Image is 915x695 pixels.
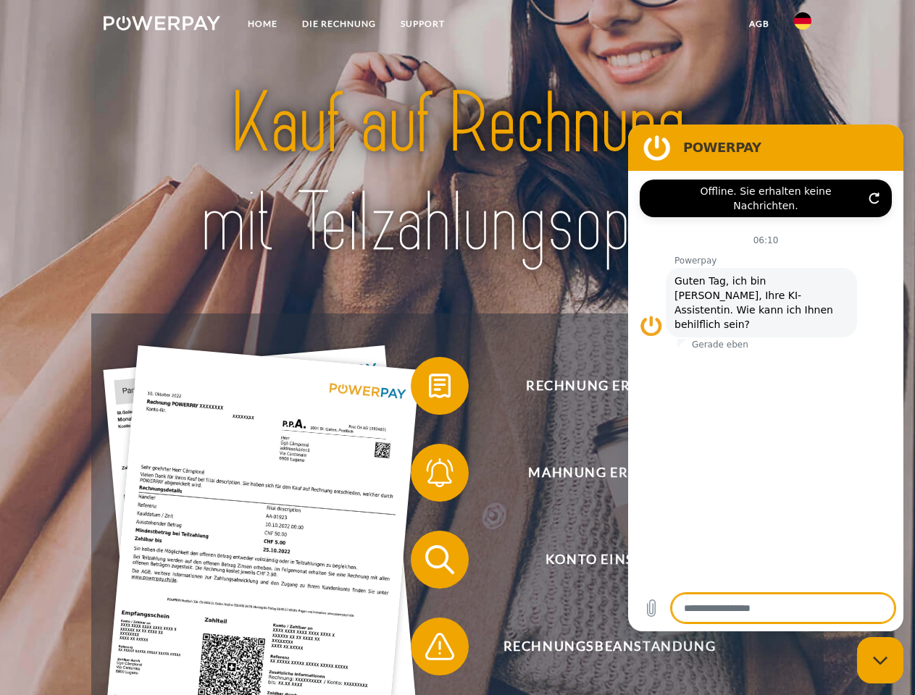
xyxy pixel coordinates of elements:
[432,531,787,589] span: Konto einsehen
[411,618,787,675] button: Rechnungsbeanstandung
[290,11,388,37] a: DIE RECHNUNG
[138,69,777,277] img: title-powerpay_de.svg
[432,444,787,502] span: Mahnung erhalten?
[628,125,903,631] iframe: Messaging-Fenster
[411,531,787,589] button: Konto einsehen
[432,357,787,415] span: Rechnung erhalten?
[422,455,458,491] img: qb_bell.svg
[432,618,787,675] span: Rechnungsbeanstandung
[737,11,782,37] a: agb
[388,11,457,37] a: SUPPORT
[422,628,458,665] img: qb_warning.svg
[422,542,458,578] img: qb_search.svg
[857,637,903,683] iframe: Schaltfläche zum Öffnen des Messaging-Fensters; Konversation läuft
[794,12,811,30] img: de
[422,368,458,404] img: qb_bill.svg
[235,11,290,37] a: Home
[411,444,787,502] button: Mahnung erhalten?
[104,16,220,30] img: logo-powerpay-white.svg
[411,357,787,415] button: Rechnung erhalten?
